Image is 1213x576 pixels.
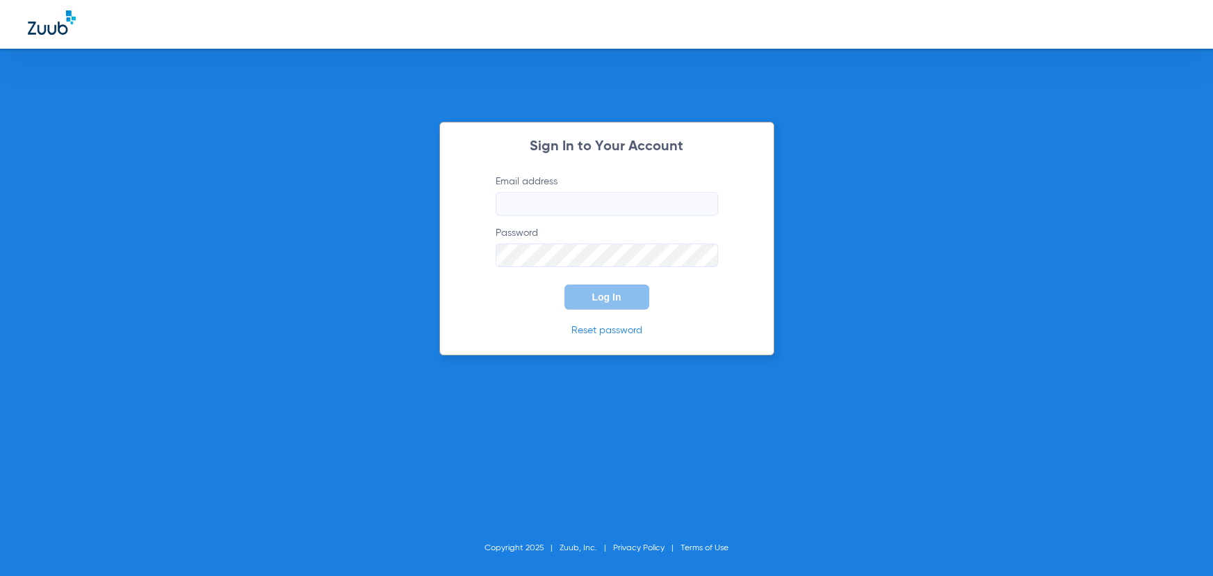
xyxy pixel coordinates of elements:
[496,192,718,216] input: Email address
[571,326,642,335] a: Reset password
[681,544,728,552] a: Terms of Use
[496,226,718,267] label: Password
[592,291,621,303] span: Log In
[564,285,649,310] button: Log In
[475,140,739,154] h2: Sign In to Your Account
[496,243,718,267] input: Password
[485,541,560,555] li: Copyright 2025
[613,544,665,552] a: Privacy Policy
[28,10,76,35] img: Zuub Logo
[496,175,718,216] label: Email address
[560,541,613,555] li: Zuub, Inc.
